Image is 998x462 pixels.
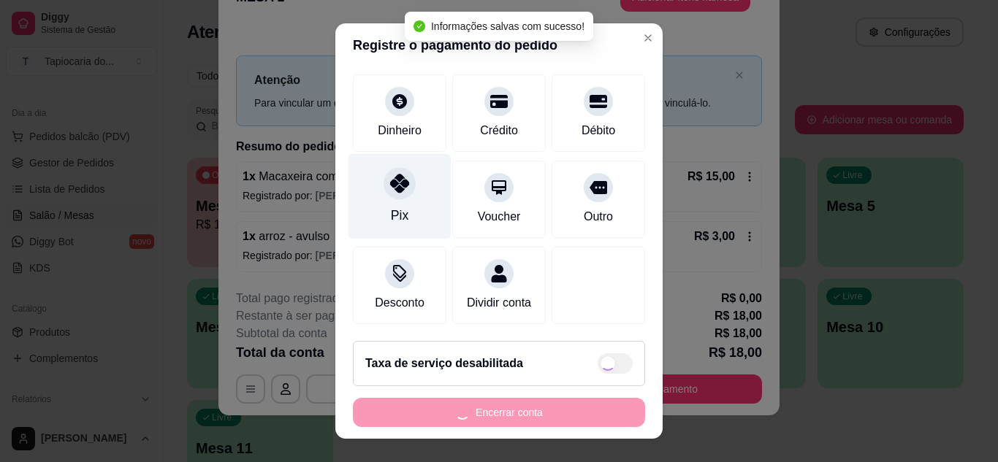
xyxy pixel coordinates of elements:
[480,122,518,139] div: Crédito
[467,294,531,312] div: Dividir conta
[478,208,521,226] div: Voucher
[378,122,422,139] div: Dinheiro
[431,20,584,32] span: Informações salvas com sucesso!
[375,294,424,312] div: Desconto
[582,122,615,139] div: Débito
[391,206,408,225] div: Pix
[414,20,425,32] span: check-circle
[335,23,663,67] header: Registre o pagamento do pedido
[636,26,660,50] button: Close
[365,355,523,372] h2: Taxa de serviço desabilitada
[584,208,613,226] div: Outro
